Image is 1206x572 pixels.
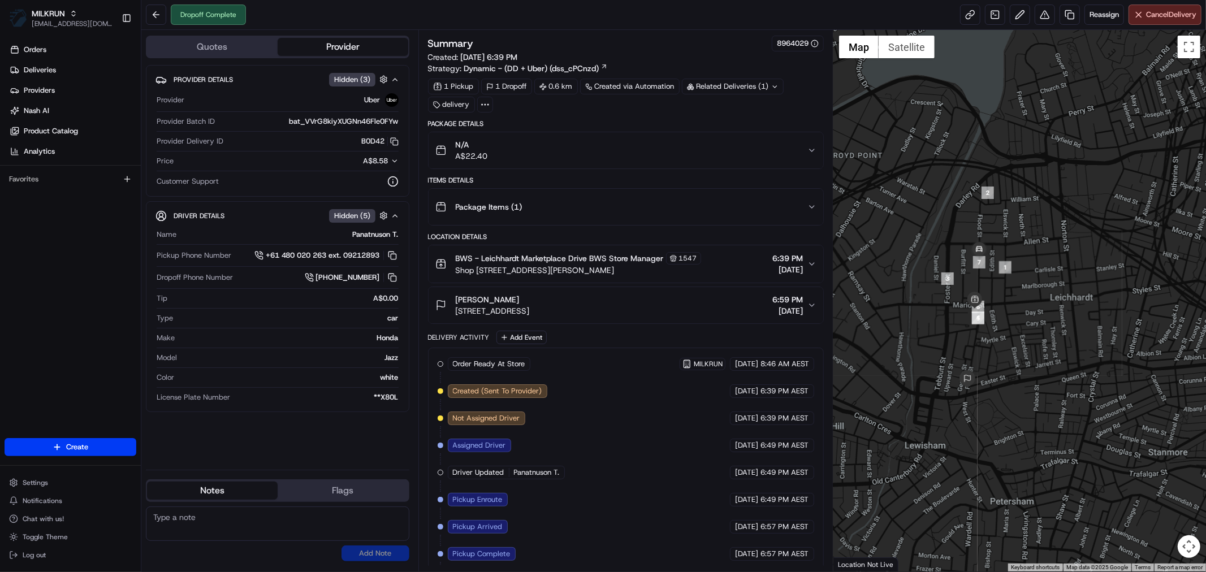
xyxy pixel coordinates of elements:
[453,495,503,505] span: Pickup Enroute
[453,440,506,450] span: Assigned Driver
[879,36,935,58] button: Show satellite imagery
[23,532,68,541] span: Toggle Theme
[735,413,758,423] span: [DATE]
[760,440,809,450] span: 6:49 PM AEST
[157,372,174,383] span: Color
[429,189,823,225] button: Package Items (1)
[1011,564,1060,571] button: Keyboard shortcuts
[5,438,136,456] button: Create
[464,63,608,74] a: Dynamic - (DD + Uber) (dss_cPCnzd)
[496,331,547,344] button: Add Event
[735,549,758,559] span: [DATE]
[254,249,399,262] button: +61 480 020 263 ext. 09212893
[32,8,65,19] button: MILKRUN
[157,229,176,240] span: Name
[453,522,503,532] span: Pickup Arrived
[24,65,56,75] span: Deliveries
[453,549,511,559] span: Pickup Complete
[461,52,518,62] span: [DATE] 6:39 PM
[694,359,723,369] span: MILKRUN
[1146,10,1196,20] span: Cancel Delivery
[1157,564,1203,570] a: Report a map error
[316,272,380,283] span: [PHONE_NUMBER]
[456,294,520,305] span: [PERSON_NAME]
[305,271,399,284] a: [PHONE_NUMBER]
[772,294,803,305] span: 6:59 PM
[1178,36,1200,58] button: Toggle fullscreen view
[428,232,824,241] div: Location Details
[174,211,224,220] span: Driver Details
[23,478,48,487] span: Settings
[157,353,177,363] span: Model
[157,293,167,304] span: Tip
[23,551,46,560] span: Log out
[429,287,823,323] button: [PERSON_NAME][STREET_ADDRESS]6:59 PM[DATE]
[941,272,954,285] div: 3
[534,79,578,94] div: 0.6 km
[157,333,175,343] span: Make
[772,253,803,264] span: 6:39 PM
[429,132,823,168] button: N/AA$22.40
[453,413,520,423] span: Not Assigned Driver
[5,81,141,99] a: Providers
[456,201,522,213] span: Package Items ( 1 )
[679,254,697,263] span: 1547
[1135,564,1151,570] a: Terms (opens in new tab)
[760,467,809,478] span: 6:49 PM AEST
[66,442,88,452] span: Create
[299,156,399,166] button: A$8.58
[456,139,488,150] span: N/A
[982,187,994,199] div: 2
[24,106,49,116] span: Nash AI
[5,547,136,563] button: Log out
[428,176,824,185] div: Items Details
[181,353,399,363] div: Jazz
[1084,5,1124,25] button: Reassign
[428,333,490,342] div: Delivery Activity
[735,467,758,478] span: [DATE]
[5,170,136,188] div: Favorites
[428,97,475,112] div: delivery
[999,261,1012,274] div: 1
[365,95,381,105] span: Uber
[514,467,560,478] span: Panatnuson T.
[5,511,136,527] button: Chat with us!
[289,116,399,127] span: bat_VVrG8kiyXUGNn46Fle0FYw
[23,514,64,523] span: Chat with us!
[157,392,230,402] span: License Plate Number
[1090,10,1119,20] span: Reassign
[329,72,391,86] button: Hidden (3)
[172,293,399,304] div: A$0.00
[278,482,408,500] button: Flags
[24,146,55,157] span: Analytics
[760,522,809,532] span: 6:57 PM AEST
[833,557,898,571] div: Location Not Live
[157,272,233,283] span: Dropoff Phone Number
[428,119,824,128] div: Package Details
[1129,5,1201,25] button: CancelDelivery
[157,313,173,323] span: Type
[428,63,608,74] div: Strategy:
[760,549,809,559] span: 6:57 PM AEST
[735,522,758,532] span: [DATE]
[329,209,391,223] button: Hidden (5)
[772,264,803,275] span: [DATE]
[157,250,231,261] span: Pickup Phone Number
[464,63,599,74] span: Dynamic - (DD + Uber) (dss_cPCnzd)
[972,312,984,324] div: 5
[735,495,758,505] span: [DATE]
[580,79,680,94] a: Created via Automation
[385,93,399,107] img: uber-new-logo.jpeg
[1178,535,1200,558] button: Map camera controls
[9,9,27,27] img: MILKRUN
[456,150,488,162] span: A$22.40
[481,79,532,94] div: 1 Dropoff
[777,38,819,49] button: 8964029
[157,116,215,127] span: Provider Batch ID
[157,156,174,166] span: Price
[760,359,809,369] span: 8:46 AM AEST
[24,126,78,136] span: Product Catalog
[428,51,518,63] span: Created:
